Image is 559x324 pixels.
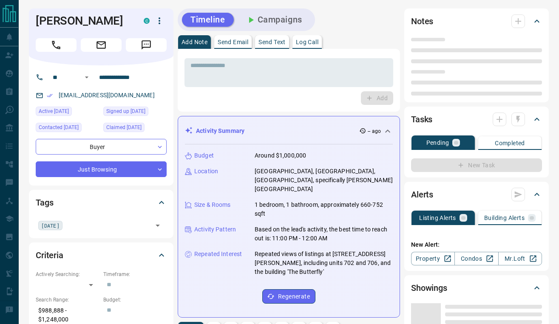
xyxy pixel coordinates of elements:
[36,270,99,278] p: Actively Searching:
[411,281,447,295] h2: Showings
[194,200,231,209] p: Size & Rooms
[411,11,542,31] div: Notes
[498,252,542,265] a: Mr.Loft
[262,289,315,304] button: Regenerate
[194,225,236,234] p: Activity Pattern
[47,93,53,99] svg: Email Verified
[36,38,77,52] span: Call
[182,13,234,27] button: Timeline
[36,107,99,118] div: Wed Aug 13 2025
[41,221,60,230] span: [DATE]
[411,113,432,126] h2: Tasks
[152,220,164,231] button: Open
[182,39,207,45] p: Add Note
[411,240,542,249] p: New Alert:
[39,107,69,116] span: Active [DATE]
[255,225,393,243] p: Based on the lead's activity, the best time to reach out is: 11:00 PM - 12:00 AM
[36,248,63,262] h2: Criteria
[411,188,433,201] h2: Alerts
[36,245,167,265] div: Criteria
[106,107,145,116] span: Signed up [DATE]
[39,123,79,132] span: Contacted [DATE]
[296,39,318,45] p: Log Call
[411,109,542,130] div: Tasks
[411,184,542,205] div: Alerts
[194,250,242,259] p: Repeated Interest
[194,151,214,160] p: Budget
[255,151,306,160] p: Around $1,000,000
[237,13,311,27] button: Campaigns
[411,278,542,298] div: Showings
[255,200,393,218] p: 1 bedroom, 1 bathroom, approximately 660-752 sqft
[218,39,248,45] p: Send Email
[411,252,455,265] a: Property
[103,296,167,304] p: Budget:
[103,270,167,278] p: Timeframe:
[454,252,498,265] a: Condos
[144,18,150,24] div: condos.ca
[419,215,456,221] p: Listing Alerts
[106,123,142,132] span: Claimed [DATE]
[103,123,167,135] div: Thu Sep 11 2025
[426,140,449,146] p: Pending
[196,127,244,135] p: Activity Summary
[81,38,122,52] span: Email
[495,140,525,146] p: Completed
[194,167,218,176] p: Location
[36,14,131,28] h1: [PERSON_NAME]
[36,123,99,135] div: Thu Sep 11 2025
[484,215,525,221] p: Building Alerts
[255,250,393,276] p: Repeated views of listings at [STREET_ADDRESS][PERSON_NAME], including units 702 and 706, and the...
[185,123,393,139] div: Activity Summary-- ago
[258,39,286,45] p: Send Text
[368,127,381,135] p: -- ago
[59,92,155,99] a: [EMAIL_ADDRESS][DOMAIN_NAME]
[36,196,53,209] h2: Tags
[411,14,433,28] h2: Notes
[82,72,92,82] button: Open
[36,161,167,177] div: Just Browsing
[36,139,167,155] div: Buyer
[255,167,393,194] p: [GEOGRAPHIC_DATA], [GEOGRAPHIC_DATA], [GEOGRAPHIC_DATA], specifically [PERSON_NAME][GEOGRAPHIC_DATA]
[36,192,167,213] div: Tags
[36,296,99,304] p: Search Range:
[126,38,167,52] span: Message
[103,107,167,118] div: Wed Aug 13 2025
